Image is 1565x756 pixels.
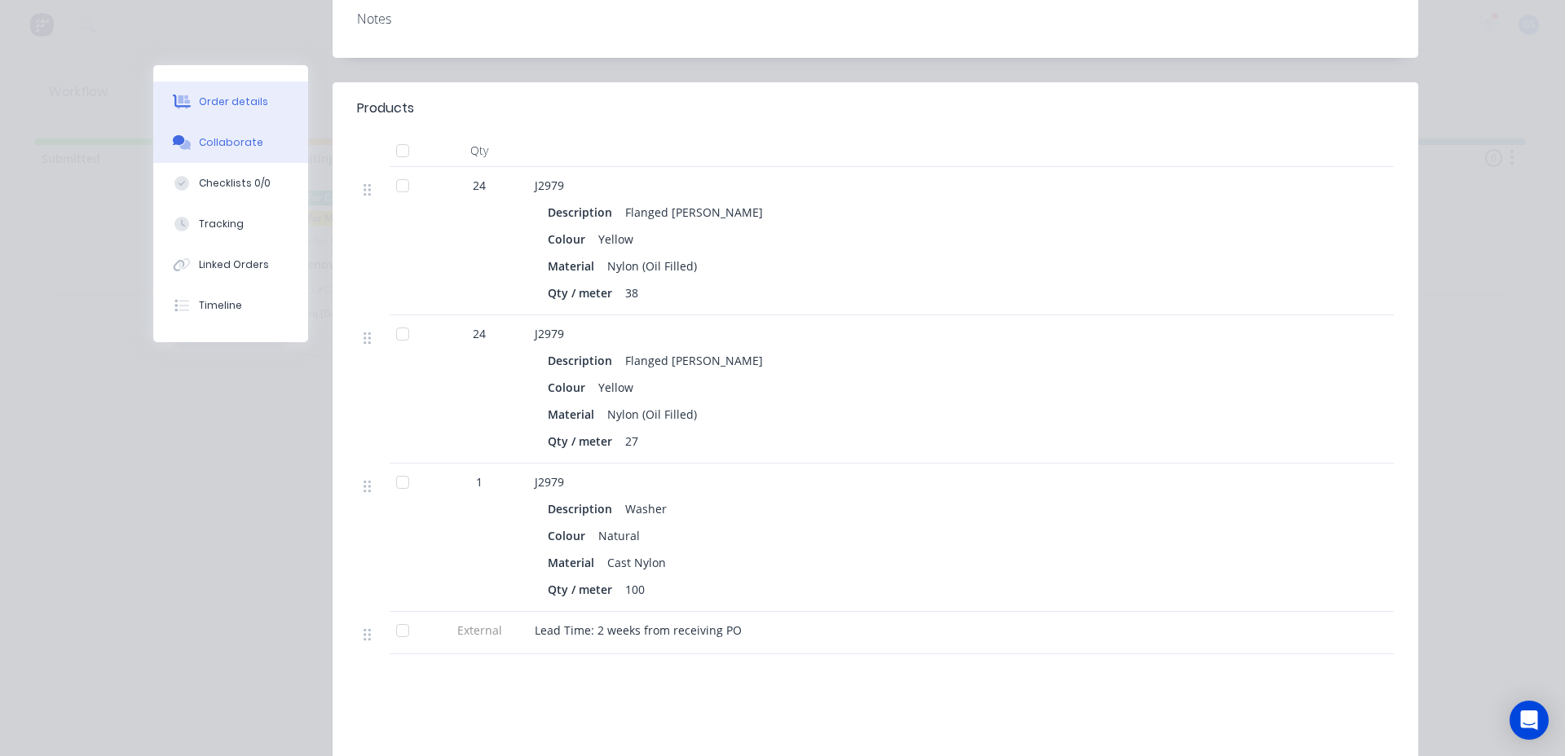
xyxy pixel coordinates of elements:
[153,204,308,244] button: Tracking
[548,402,601,426] div: Material
[548,281,619,305] div: Qty / meter
[199,94,268,109] div: Order details
[592,376,640,399] div: Yellow
[535,622,742,638] span: Lead Time: 2 weeks from receiving PO
[535,474,564,490] span: J2979
[357,99,414,118] div: Products
[548,349,619,372] div: Description
[535,178,564,193] span: J2979
[153,122,308,163] button: Collaborate
[548,254,601,278] div: Material
[199,298,242,313] div: Timeline
[437,622,522,639] span: External
[619,578,651,601] div: 100
[548,429,619,453] div: Qty / meter
[153,163,308,204] button: Checklists 0/0
[619,429,645,453] div: 27
[476,473,483,490] span: 1
[619,497,673,521] div: Washer
[548,376,592,399] div: Colour
[199,176,271,191] div: Checklists 0/0
[548,200,619,224] div: Description
[473,325,486,342] span: 24
[601,254,703,278] div: Nylon (Oil Filled)
[548,524,592,547] div: Colour
[548,551,601,574] div: Material
[199,257,269,272] div: Linked Orders
[619,349,769,372] div: Flanged [PERSON_NAME]
[548,578,619,601] div: Qty / meter
[199,217,244,231] div: Tracking
[1510,701,1549,740] div: Open Intercom Messenger
[199,135,263,150] div: Collaborate
[592,227,640,251] div: Yellow
[619,281,645,305] div: 38
[535,326,564,341] span: J2979
[357,11,1394,27] div: Notes
[592,524,646,547] div: Natural
[548,497,619,521] div: Description
[601,551,672,574] div: Cast Nylon
[153,244,308,285] button: Linked Orders
[153,285,308,326] button: Timeline
[601,402,703,426] div: Nylon (Oil Filled)
[153,81,308,122] button: Order details
[548,227,592,251] div: Colour
[619,200,769,224] div: Flanged [PERSON_NAME]
[473,177,486,194] span: 24
[430,134,528,167] div: Qty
